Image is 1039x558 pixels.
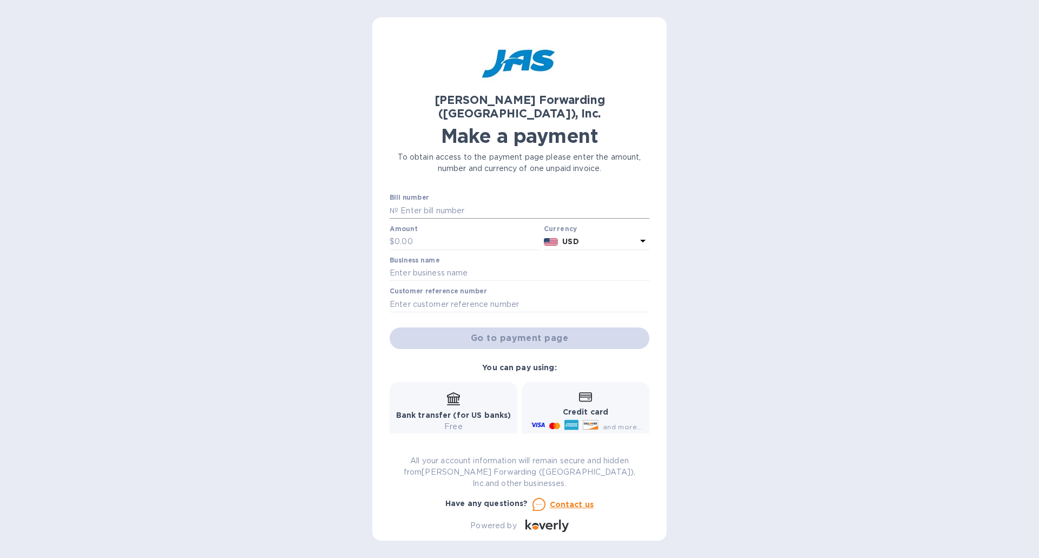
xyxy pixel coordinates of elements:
[390,288,486,295] label: Customer reference number
[603,423,642,431] span: and more...
[562,237,578,246] b: USD
[390,124,649,147] h1: Make a payment
[390,265,649,281] input: Enter business name
[394,234,540,250] input: 0.00
[390,195,429,201] label: Bill number
[470,520,516,531] p: Powered by
[544,225,577,233] b: Currency
[396,421,511,432] p: Free
[435,93,605,120] b: [PERSON_NAME] Forwarding ([GEOGRAPHIC_DATA]), Inc.
[563,408,608,416] b: Credit card
[390,205,398,216] p: №
[390,257,439,264] label: Business name
[390,296,649,312] input: Enter customer reference number
[390,455,649,489] p: All your account information will remain secure and hidden from [PERSON_NAME] Forwarding ([GEOGRA...
[396,411,511,419] b: Bank transfer (for US banks)
[398,202,649,219] input: Enter bill number
[390,236,394,247] p: $
[390,152,649,174] p: To obtain access to the payment page please enter the amount, number and currency of one unpaid i...
[482,363,556,372] b: You can pay using:
[550,500,594,509] u: Contact us
[390,226,417,232] label: Amount
[544,238,558,246] img: USD
[445,499,528,508] b: Have any questions?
